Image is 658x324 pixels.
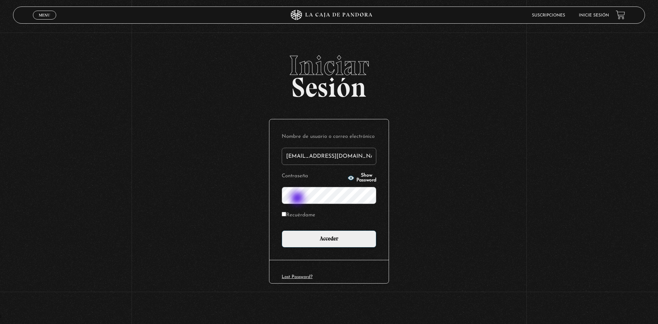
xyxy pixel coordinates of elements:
a: Suscripciones [532,13,565,17]
h2: Sesión [13,52,645,96]
a: Lost Password? [282,275,313,279]
a: View your shopping cart [616,10,625,20]
a: Inicie sesión [579,13,609,17]
span: Show Password [356,173,376,183]
label: Recuérdame [282,210,315,221]
span: Menu [39,13,50,17]
label: Nombre de usuario o correo electrónico [282,132,376,142]
input: Recuérdame [282,212,286,216]
span: Cerrar [37,19,53,24]
input: Acceder [282,230,376,248]
button: Show Password [348,173,376,183]
span: Iniciar [13,52,645,79]
label: Contraseña [282,171,345,182]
